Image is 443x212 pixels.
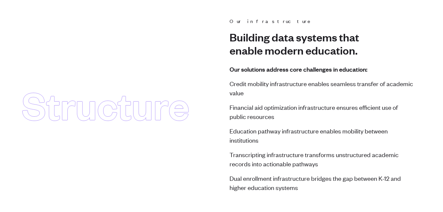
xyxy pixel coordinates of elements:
h2: Our infrastructure [230,17,414,25]
span: enable modern education. [230,43,414,57]
h3: Building data systems that [230,30,414,57]
div: Structure [22,83,189,126]
li: Education pathway infrastructure enables mobility between institutions [230,126,414,145]
li: Credit mobility infrastructure enables seamless transfer of academic value [230,79,414,97]
li: Financial aid optimization infrastructure ensures efficient use of public resources [230,103,414,121]
li: Dual enrollment infrastructure bridges the gap between K-12 and higher education systems [230,174,414,192]
li: Transcripting infrastructure transforms unstructured academic records into actionable pathways [230,150,414,168]
p: Our solutions address core challenges in education: [230,64,414,74]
